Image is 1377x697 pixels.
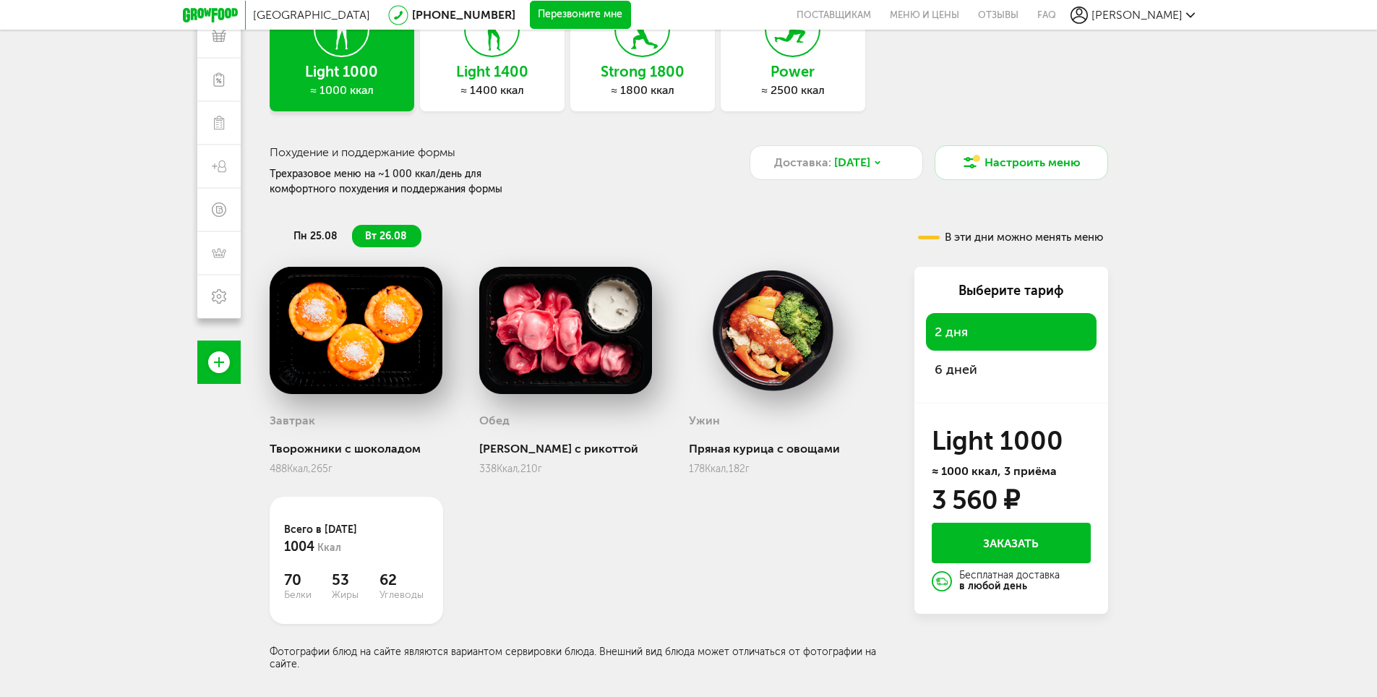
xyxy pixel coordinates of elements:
span: Ккал, [705,463,729,475]
div: Пряная курица с овощами [689,442,862,456]
span: г [328,463,333,475]
span: Ккал, [497,463,520,475]
div: Фотографии блюд на сайте являются вариантом сервировки блюда. Внешний вид блюда может отличаться ... [270,646,891,670]
span: пн 25.08 [293,230,338,242]
div: 488 265 [270,463,443,475]
h3: Завтрак [270,414,315,427]
strong: в любой день [959,580,1027,592]
div: 338 210 [479,463,653,475]
span: Доставка: [774,154,831,171]
img: big_ODjpldn9T9OdJK2T.png [270,267,443,394]
span: 6 дней [935,362,977,377]
button: Заказать [932,523,1091,563]
div: ≈ 2500 ккал [721,83,865,98]
span: Ккал, [287,463,311,475]
span: 2 дня [935,324,968,340]
div: Выберите тариф [926,281,1097,300]
button: Перезвоните мне [530,1,631,30]
span: Углеводы [379,589,427,601]
div: В эти дни можно менять меню [918,232,1103,243]
h3: Ужин [689,414,720,427]
h3: Light 1400 [420,64,565,80]
button: Настроить меню [935,145,1108,180]
div: ≈ 1000 ккал [270,83,414,98]
span: 1004 [284,539,314,555]
img: big_tsROXB5P9kwqKV4s.png [479,267,653,394]
span: ≈ 1000 ккал, 3 приёма [932,464,1057,478]
div: Творожники с шоколадом [270,442,443,456]
div: [PERSON_NAME] с рикоттой [479,442,653,456]
h3: Обед [479,414,510,427]
span: Белки [284,589,332,601]
h3: Light 1000 [932,429,1091,453]
span: [PERSON_NAME] [1091,8,1183,22]
img: big_lzpgkgKhhKAkO0Cc.png [689,267,862,394]
div: 178 182 [689,463,862,475]
div: Всего в [DATE] [284,522,429,557]
span: Жиры [332,589,379,601]
h3: Похудение и поддержание формы [270,145,717,159]
a: [PHONE_NUMBER] [412,8,515,22]
span: [GEOGRAPHIC_DATA] [253,8,370,22]
div: 3 560 ₽ [932,489,1019,512]
div: Бесплатная доставка [959,570,1060,592]
div: Трехразовое меню на ~1 000 ккал/день для комфортного похудения и поддержания формы [270,166,547,197]
div: ≈ 1800 ккал [570,83,715,98]
span: г [745,463,750,475]
h3: Power [721,64,865,80]
span: 53 [332,571,379,589]
h3: Light 1000 [270,64,414,80]
span: [DATE] [834,154,870,171]
span: Ккал [317,542,341,554]
span: вт 26.08 [365,230,407,242]
div: ≈ 1400 ккал [420,83,565,98]
h3: Strong 1800 [570,64,715,80]
span: г [538,463,542,475]
span: 70 [284,571,332,589]
span: 62 [379,571,427,589]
